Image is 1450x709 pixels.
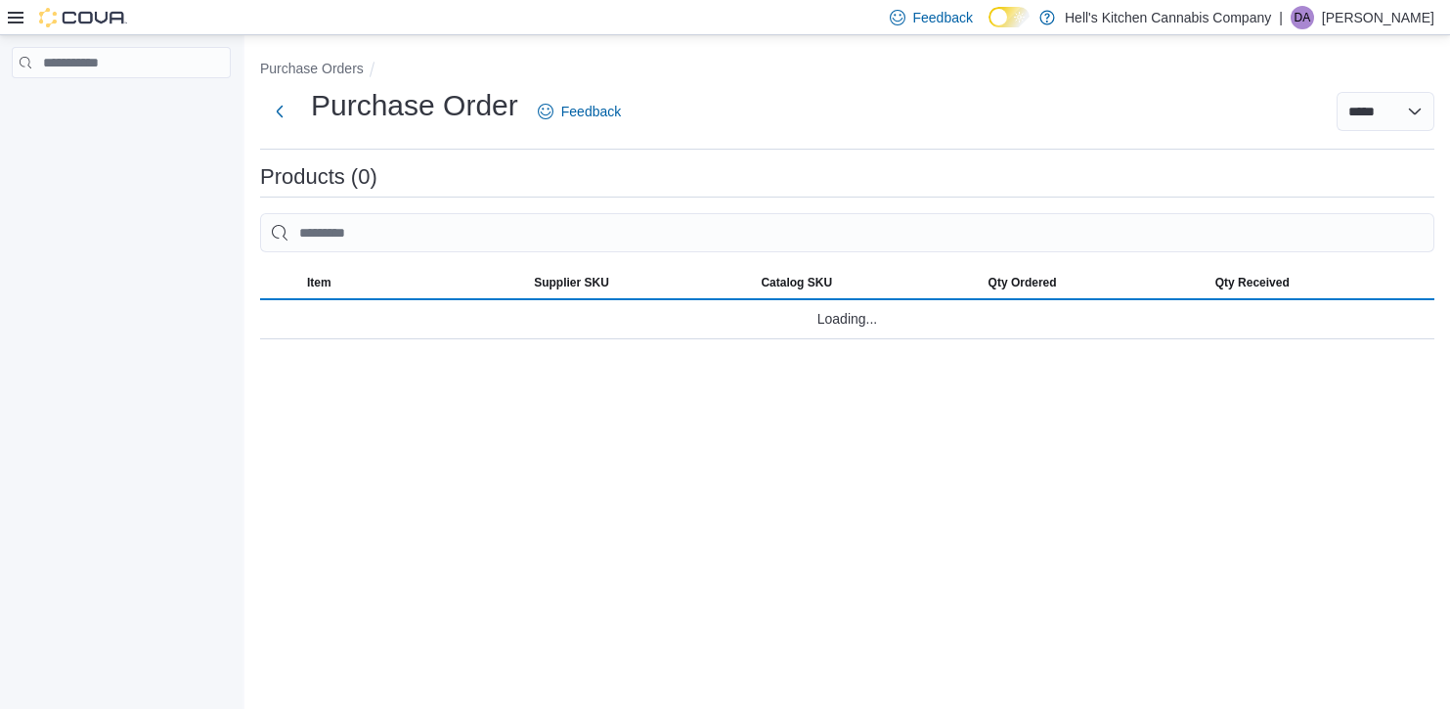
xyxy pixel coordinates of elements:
span: Qty Ordered [989,275,1057,290]
span: DA [1295,6,1311,29]
nav: Complex example [12,82,231,129]
button: Item [299,267,526,298]
span: Feedback [561,102,621,121]
h3: Products (0) [260,165,377,189]
img: Cova [39,8,127,27]
span: Supplier SKU [534,275,609,290]
button: Next [260,92,299,131]
p: | [1279,6,1283,29]
nav: An example of EuiBreadcrumbs [260,59,1434,82]
p: [PERSON_NAME] [1322,6,1434,29]
span: Dark Mode [989,27,989,28]
span: Feedback [913,8,973,27]
span: Catalog SKU [761,275,832,290]
h1: Purchase Order [311,86,518,125]
button: Purchase Orders [260,61,364,76]
span: Item [307,275,331,290]
button: Supplier SKU [526,267,753,298]
p: Hell's Kitchen Cannabis Company [1065,6,1271,29]
button: Qty Received [1208,267,1434,298]
span: Qty Received [1215,275,1290,290]
button: Catalog SKU [753,267,980,298]
a: Feedback [530,92,629,131]
span: Loading... [817,307,878,331]
input: Dark Mode [989,7,1030,27]
button: Qty Ordered [981,267,1208,298]
div: Destiny Adams [1291,6,1314,29]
